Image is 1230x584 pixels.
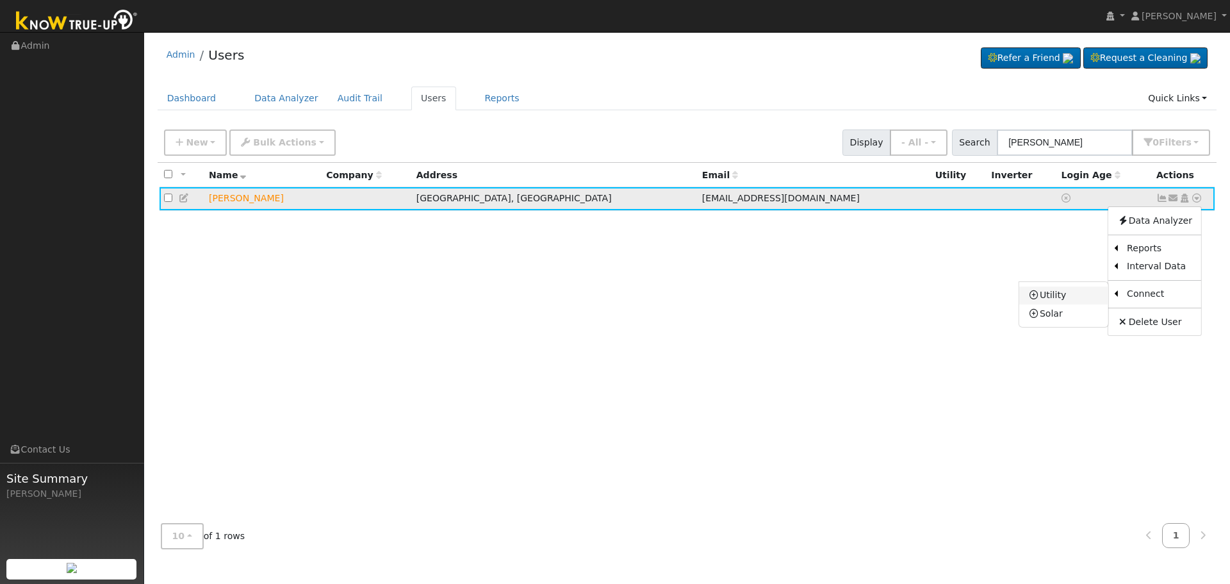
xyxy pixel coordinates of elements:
[1019,287,1108,305] a: Utility
[1108,313,1201,331] a: Delete User
[1132,129,1210,156] button: 0Filters
[475,87,529,110] a: Reports
[1186,137,1191,147] span: s
[1142,11,1217,21] span: [PERSON_NAME]
[416,169,693,182] div: Address
[326,170,381,180] span: Company name
[328,87,392,110] a: Audit Trail
[1062,193,1073,203] a: No login access
[1118,285,1201,303] a: Connect
[1168,192,1179,205] a: lilrabbit@protonmail.com
[1156,169,1210,182] div: Actions
[1190,53,1201,63] img: retrieve
[172,531,185,541] span: 10
[245,87,328,110] a: Data Analyzer
[997,129,1133,156] input: Search
[981,47,1081,69] a: Refer a Friend
[1159,137,1192,147] span: Filter
[158,87,226,110] a: Dashboard
[186,137,208,147] span: New
[179,193,190,203] a: Edit User
[702,193,860,203] span: [EMAIL_ADDRESS][DOMAIN_NAME]
[204,187,322,211] td: Lead
[253,137,316,147] span: Bulk Actions
[10,7,144,36] img: Know True-Up
[890,129,947,156] button: - All -
[167,49,195,60] a: Admin
[6,470,137,487] span: Site Summary
[1156,193,1168,203] a: Not connected
[161,523,204,549] button: 10
[1138,87,1217,110] a: Quick Links
[952,129,997,156] span: Search
[991,169,1052,182] div: Inverter
[1019,305,1108,322] a: Solar
[6,487,137,501] div: [PERSON_NAME]
[208,47,244,63] a: Users
[1118,240,1201,258] a: Reports
[411,87,456,110] a: Users
[935,169,982,182] div: Utility
[161,523,245,549] span: of 1 rows
[164,129,227,156] button: New
[209,170,247,180] span: Name
[1162,523,1190,548] a: 1
[1179,193,1190,203] a: Login As
[1108,212,1201,229] a: Data Analyzer
[412,187,698,211] td: [GEOGRAPHIC_DATA], [GEOGRAPHIC_DATA]
[229,129,335,156] button: Bulk Actions
[1191,192,1202,205] a: Other actions
[1063,53,1073,63] img: retrieve
[842,129,890,156] span: Display
[67,563,77,573] img: retrieve
[702,170,738,180] span: Email
[1118,258,1201,276] a: Interval Data
[1083,47,1208,69] a: Request a Cleaning
[1062,170,1120,180] span: Days since last login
